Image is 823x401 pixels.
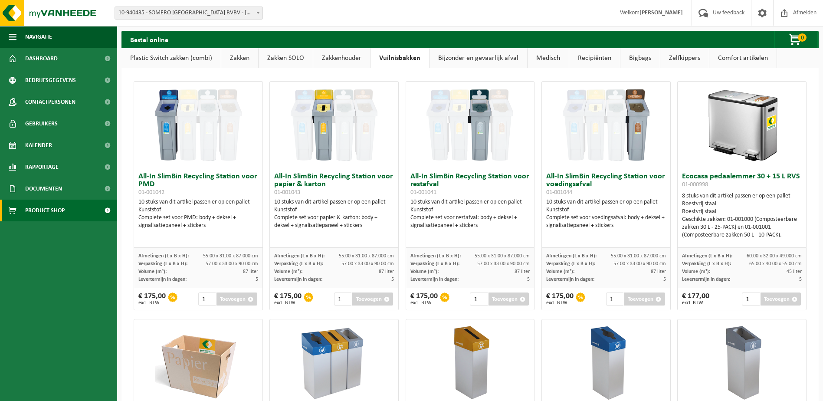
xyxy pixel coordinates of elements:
[274,269,302,274] span: Volume (m³):
[606,293,623,306] input: 1
[259,48,313,68] a: Zakken SOLO
[25,178,62,200] span: Documenten
[25,48,58,69] span: Dashboard
[682,300,709,306] span: excl. BTW
[198,293,216,306] input: 1
[138,214,258,230] div: Complete set voor PMD: body + deksel + signalisatiepaneel + stickers
[475,253,530,259] span: 55.00 x 31.00 x 87.000 cm
[291,82,377,168] img: 01-001043
[138,189,164,196] span: 01-001042
[682,261,731,266] span: Verpakking (L x B x H):
[787,269,802,274] span: 45 liter
[546,269,574,274] span: Volume (m³):
[341,261,394,266] span: 57.00 x 33.00 x 90.00 cm
[334,293,351,306] input: 1
[274,206,394,214] div: Kunststof
[352,293,393,306] button: Toevoegen
[25,91,75,113] span: Contactpersonen
[25,113,58,135] span: Gebruikers
[489,293,529,306] button: Toevoegen
[121,31,177,48] h2: Bestel online
[639,10,683,16] strong: [PERSON_NAME]
[410,277,459,282] span: Levertermijn in dagen:
[430,48,527,68] a: Bijzonder en gevaarlijk afval
[313,48,370,68] a: Zakkenhouder
[761,293,801,306] button: Toevoegen
[546,206,666,214] div: Kunststof
[256,277,258,282] span: 5
[698,82,785,168] img: 01-000998
[410,198,530,230] div: 10 stuks van dit artikel passen er op een pallet
[138,206,258,214] div: Kunststof
[546,173,666,196] h3: All-In SlimBin Recycling Station voor voedingsafval
[546,198,666,230] div: 10 stuks van dit artikel passen er op een pallet
[749,261,802,266] span: 65.00 x 40.00 x 55.00 cm
[410,253,461,259] span: Afmetingen (L x B x H):
[682,216,802,239] div: Geschikte zakken: 01-001000 (Composteerbare zakken 30 L - 25-PACK) en 01-001001 (Composteerbare z...
[798,33,807,42] span: 0
[25,26,52,48] span: Navigatie
[115,7,262,19] span: 10-940435 - SOMERO BELGIUM BVBV - KAMPENHOUT
[470,293,487,306] input: 1
[410,269,439,274] span: Volume (m³):
[426,82,513,168] img: 01-001041
[138,261,187,266] span: Verpakking (L x B x H):
[546,277,594,282] span: Levertermijn in dagen:
[546,293,574,306] div: € 175,00
[206,261,258,266] span: 57.00 x 33.00 x 90.00 cm
[663,277,666,282] span: 5
[25,200,65,221] span: Product Shop
[138,300,166,306] span: excl. BTW
[274,261,323,266] span: Verpakking (L x B x H):
[25,156,59,178] span: Rapportage
[613,261,666,266] span: 57.00 x 33.00 x 90.00 cm
[569,48,620,68] a: Recipiënten
[682,293,709,306] div: € 177,00
[709,48,777,68] a: Comfort artikelen
[203,253,258,259] span: 55.00 x 31.00 x 87.000 cm
[546,189,572,196] span: 01-001044
[410,189,436,196] span: 01-001041
[546,261,595,266] span: Verpakking (L x B x H):
[742,293,759,306] input: 1
[410,214,530,230] div: Complete set voor restafval: body + deksel + signalisatiepaneel + stickers
[410,206,530,214] div: Kunststof
[391,277,394,282] span: 5
[115,7,263,20] span: 10-940435 - SOMERO BELGIUM BVBV - KAMPENHOUT
[274,253,325,259] span: Afmetingen (L x B x H):
[546,253,597,259] span: Afmetingen (L x B x H):
[274,173,394,196] h3: All-In SlimBin Recycling Station voor papier & karton
[682,200,802,208] div: Roestvrij staal
[546,300,574,306] span: excl. BTW
[274,293,302,306] div: € 175,00
[620,48,660,68] a: Bigbags
[528,48,569,68] a: Medisch
[410,173,530,196] h3: All-In SlimBin Recycling Station voor restafval
[624,293,665,306] button: Toevoegen
[774,31,818,48] button: 0
[611,253,666,259] span: 55.00 x 31.00 x 87.000 cm
[379,269,394,274] span: 87 liter
[25,69,76,91] span: Bedrijfsgegevens
[121,48,221,68] a: Plastic Switch zakken (combi)
[410,261,459,266] span: Verpakking (L x B x H):
[274,214,394,230] div: Complete set voor papier & karton: body + deksel + signalisatiepaneel + stickers
[274,189,300,196] span: 01-001043
[138,253,189,259] span: Afmetingen (L x B x H):
[563,82,649,168] img: 01-001044
[527,277,530,282] span: 5
[155,82,242,168] img: 01-001042
[546,214,666,230] div: Complete set voor voedingsafval: body + deksel + signalisatiepaneel + stickers
[682,192,802,239] div: 8 stuks van dit artikel passen er op een pallet
[410,293,438,306] div: € 175,00
[682,181,708,188] span: 01-000998
[371,48,429,68] a: Vuilnisbakken
[216,293,257,306] button: Toevoegen
[410,300,438,306] span: excl. BTW
[339,253,394,259] span: 55.00 x 31.00 x 87.000 cm
[682,269,710,274] span: Volume (m³):
[515,269,530,274] span: 87 liter
[138,277,187,282] span: Levertermijn in dagen:
[682,253,732,259] span: Afmetingen (L x B x H):
[138,173,258,196] h3: All-In SlimBin Recycling Station voor PMD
